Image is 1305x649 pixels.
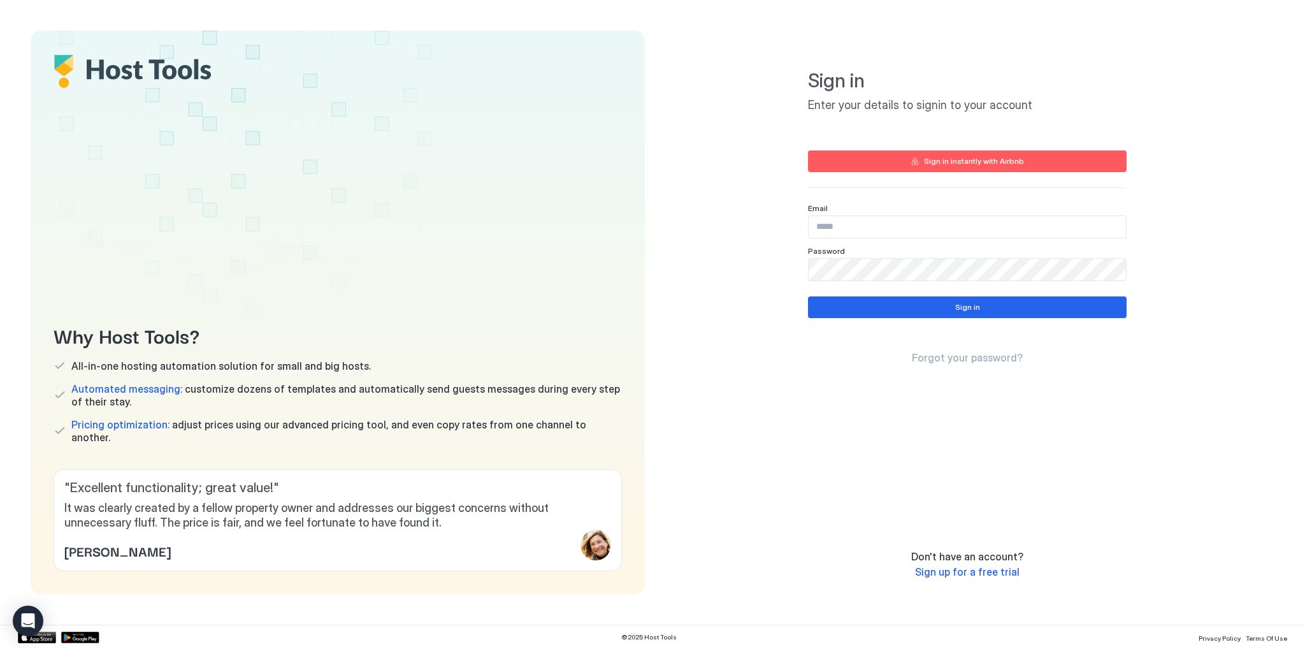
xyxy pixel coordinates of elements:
[61,632,99,643] a: Google Play Store
[621,633,677,641] span: © 2025 Host Tools
[1199,634,1241,642] span: Privacy Policy
[1199,631,1241,644] a: Privacy Policy
[580,530,611,560] div: profile
[13,606,43,636] div: Open Intercom Messenger
[808,246,845,256] span: Password
[18,632,56,643] a: App Store
[64,480,611,496] span: " Excellent functionality; great value! "
[808,203,828,213] span: Email
[809,259,1126,281] input: Input Field
[924,156,1024,167] div: Sign in instantly with Airbnb
[71,418,622,444] span: adjust prices using our advanced pricing tool, and even copy rates from one channel to another.
[54,321,622,349] span: Why Host Tools?
[808,150,1127,172] button: Sign in instantly with Airbnb
[71,383,182,395] span: Automated messaging:
[1246,634,1287,642] span: Terms Of Use
[808,98,1127,113] span: Enter your details to signin to your account
[915,565,1020,579] a: Sign up for a free trial
[64,501,611,530] span: It was clearly created by a fellow property owner and addresses our biggest concerns without unne...
[71,383,622,408] span: customize dozens of templates and automatically send guests messages during every step of their s...
[911,550,1023,563] span: Don't have an account?
[71,360,371,372] span: All-in-one hosting automation solution for small and big hosts.
[64,541,171,560] span: [PERSON_NAME]
[71,418,169,431] span: Pricing optimization:
[912,351,1023,364] span: Forgot your password?
[955,302,980,313] div: Sign in
[915,565,1020,578] span: Sign up for a free trial
[808,69,1127,93] span: Sign in
[912,351,1023,365] a: Forgot your password?
[1246,631,1287,644] a: Terms Of Use
[808,296,1127,318] button: Sign in
[809,216,1126,238] input: Input Field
